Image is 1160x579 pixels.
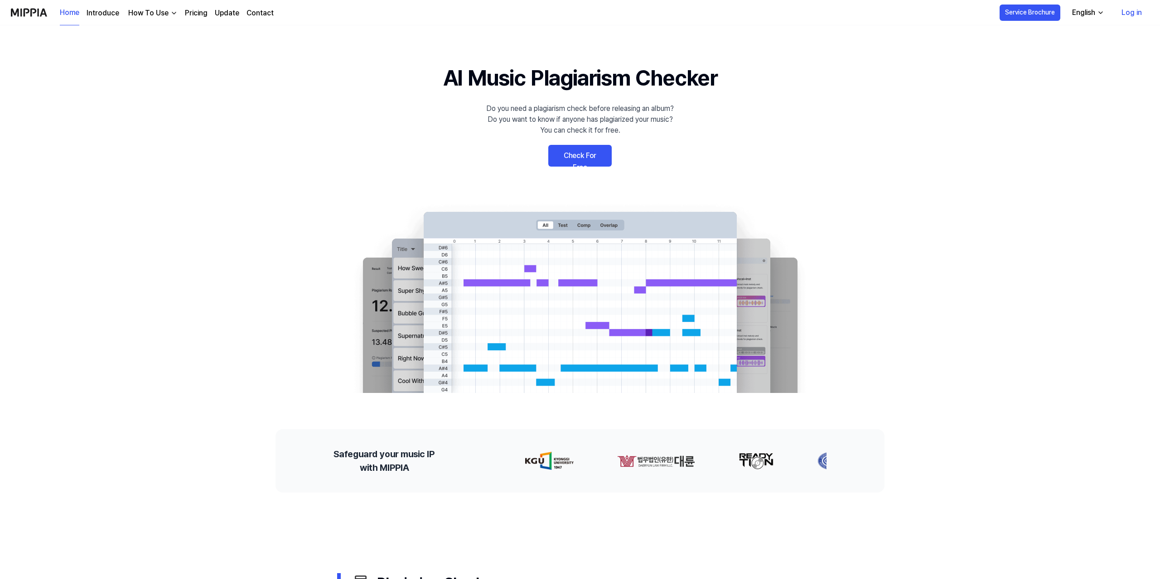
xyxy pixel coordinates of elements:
img: partner-logo-2 [738,452,773,470]
img: down [170,10,178,17]
div: How To Use [126,8,170,19]
a: Home [60,0,79,25]
div: Do you need a plagiarism check before releasing an album? Do you want to know if anyone has plagi... [486,103,674,136]
button: Service Brochure [1000,5,1060,21]
a: Introduce [87,8,119,19]
img: main Image [344,203,816,393]
img: partner-logo-1 [616,452,694,470]
div: English [1070,7,1097,18]
h1: AI Music Plagiarism Checker [443,62,717,94]
button: English [1065,4,1110,22]
a: Pricing [185,8,208,19]
h2: Safeguard your music IP with MIPPIA [333,447,435,474]
img: partner-logo-0 [524,452,573,470]
button: How To Use [126,8,178,19]
img: partner-logo-3 [817,452,845,470]
a: Check For Free [548,145,612,167]
a: Contact [246,8,274,19]
a: Update [215,8,239,19]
